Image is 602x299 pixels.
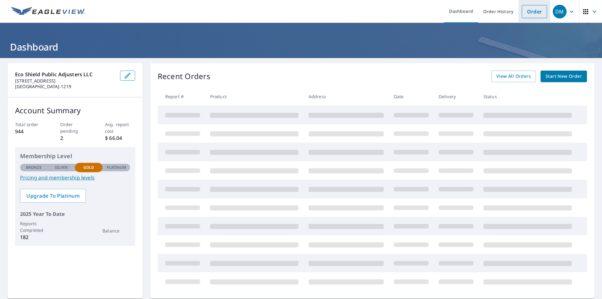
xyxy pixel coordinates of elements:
[15,128,45,135] p: 944
[60,134,90,142] p: 2
[15,121,45,128] p: Total order
[25,192,81,199] span: Upgrade To Platinum
[26,165,42,170] p: Bronze
[20,220,48,233] p: Reports Completed
[20,210,130,218] p: 2025 Year To Date
[158,71,210,82] p: Recent Orders
[105,134,135,142] p: $ 66.04
[20,189,86,203] a: Upgrade To Platinum
[304,87,389,106] th: Address
[158,87,205,106] th: Report #
[103,227,130,234] p: Balance
[20,174,130,181] a: Pricing and membership levels
[478,87,577,106] th: Status
[20,233,48,241] p: 182
[496,72,531,80] span: View All Orders
[15,78,115,84] p: [STREET_ADDRESS]
[434,87,478,106] th: Delivery
[522,5,547,18] a: Order
[15,71,115,78] p: Eco Shield Public Adjusters LLC
[60,121,90,134] p: Order pending
[389,87,434,106] th: Date
[553,5,567,19] div: DM
[8,40,594,53] h1: Dashboard
[11,7,85,16] img: EV Logo
[105,121,135,134] p: Avg. report cost
[107,165,126,170] p: Platinum
[15,105,135,116] p: Account Summary
[55,165,68,170] p: Silver
[546,72,582,80] span: Start New Order
[20,152,130,160] p: Membership Level
[491,71,536,82] a: View All Orders
[83,165,94,170] p: Gold
[541,71,587,82] a: Start New Order
[15,84,115,89] p: [GEOGRAPHIC_DATA]-1219
[205,87,304,106] th: Product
